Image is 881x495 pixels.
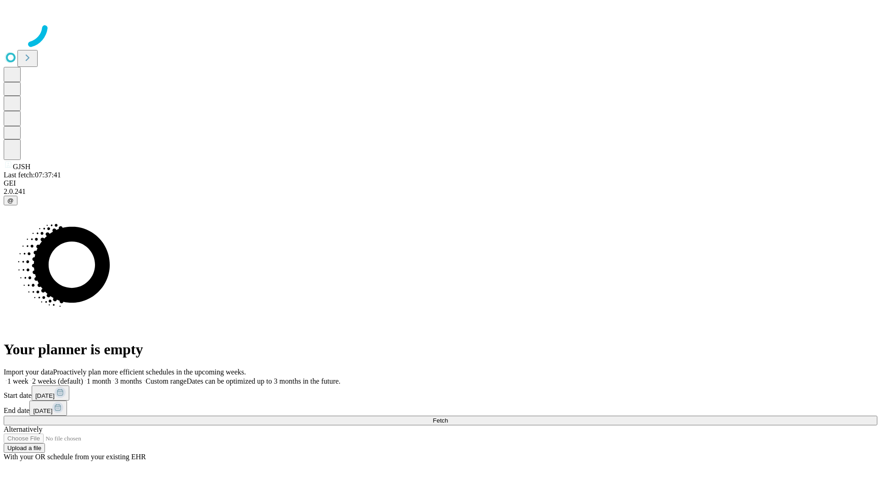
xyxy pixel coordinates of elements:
[4,425,42,433] span: Alternatively
[33,407,52,414] span: [DATE]
[187,377,340,385] span: Dates can be optimized up to 3 months in the future.
[4,368,53,376] span: Import your data
[29,401,67,416] button: [DATE]
[4,401,877,416] div: End date
[13,163,30,170] span: GJSH
[4,341,877,358] h1: Your planner is empty
[4,416,877,425] button: Fetch
[7,197,14,204] span: @
[4,171,61,179] span: Last fetch: 07:37:41
[32,385,69,401] button: [DATE]
[4,179,877,187] div: GEI
[433,417,448,424] span: Fetch
[4,385,877,401] div: Start date
[115,377,142,385] span: 3 months
[53,368,246,376] span: Proactively plan more efficient schedules in the upcoming weeks.
[35,392,55,399] span: [DATE]
[4,187,877,196] div: 2.0.241
[7,377,28,385] span: 1 week
[87,377,111,385] span: 1 month
[4,453,146,461] span: With your OR schedule from your existing EHR
[4,196,17,205] button: @
[145,377,186,385] span: Custom range
[4,443,45,453] button: Upload a file
[32,377,83,385] span: 2 weeks (default)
